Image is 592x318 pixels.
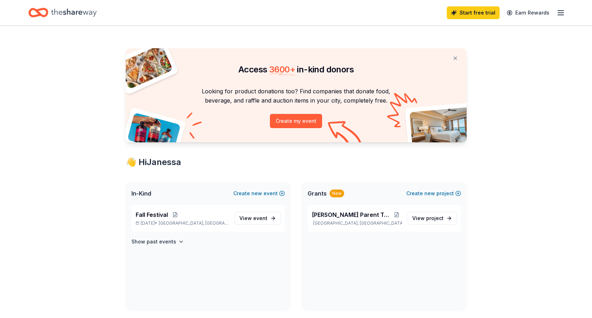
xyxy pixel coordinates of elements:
span: event [253,215,267,221]
a: Earn Rewards [503,6,554,19]
span: new [251,189,262,198]
div: New [330,190,344,197]
h4: Show past events [131,237,176,246]
a: Home [28,4,97,21]
button: Show past events [131,237,184,246]
span: [GEOGRAPHIC_DATA], [GEOGRAPHIC_DATA] [159,220,229,226]
button: Createnewevent [233,189,285,198]
a: Start free trial [447,6,500,19]
span: new [424,189,435,198]
span: 3600 + [269,64,295,75]
span: [PERSON_NAME] Parent Teacher Club [312,210,391,219]
span: In-Kind [131,189,151,198]
img: Pizza [118,44,173,89]
span: Access in-kind donors [238,64,354,75]
span: View [239,214,267,223]
p: [GEOGRAPHIC_DATA], [GEOGRAPHIC_DATA] [312,220,402,226]
span: Grants [308,189,327,198]
a: View project [408,212,457,225]
button: Createnewproject [406,189,461,198]
p: [DATE] • [136,220,229,226]
a: View event [235,212,281,225]
span: View [412,214,444,223]
p: Looking for product donations too? Find companies that donate food, beverage, and raffle and auct... [134,87,458,105]
div: 👋 Hi Janessa [126,157,467,168]
button: Create my event [270,114,322,128]
img: Curvy arrow [328,121,363,148]
span: project [426,215,444,221]
span: Fall Festival [136,210,168,219]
